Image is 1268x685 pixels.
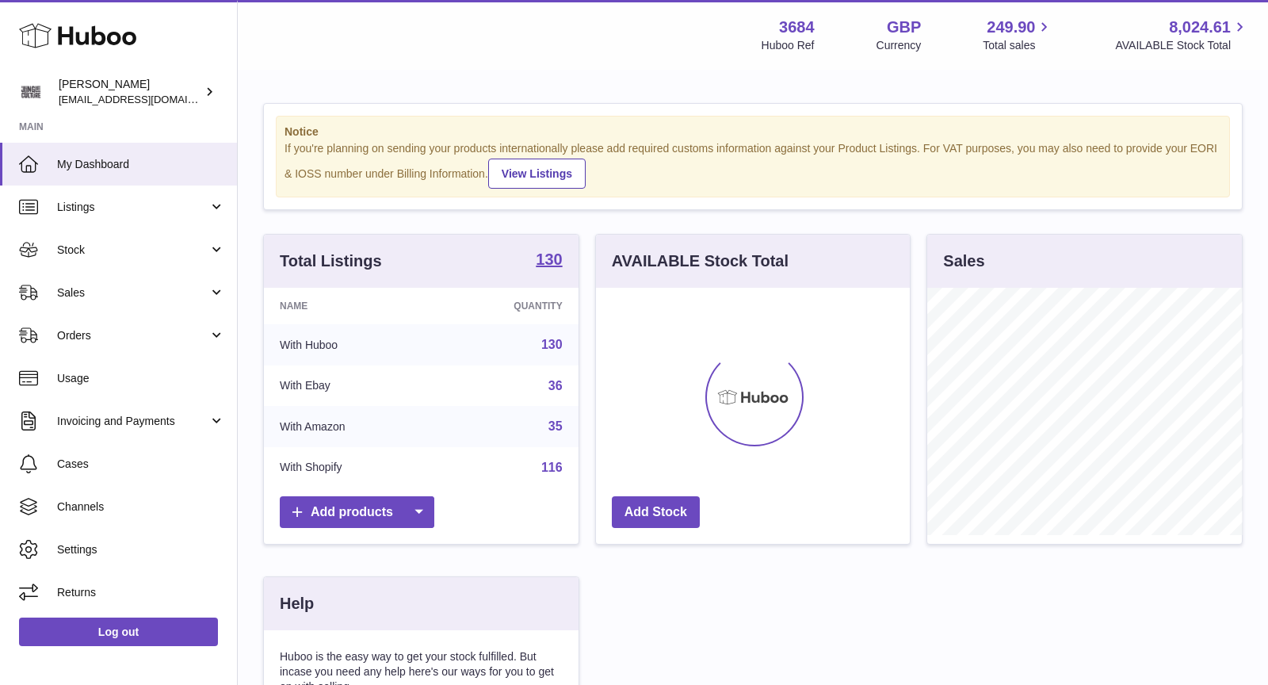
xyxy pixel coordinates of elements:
[57,157,225,172] span: My Dashboard
[762,38,815,53] div: Huboo Ref
[285,124,1221,140] strong: Notice
[1169,17,1231,38] span: 8,024.61
[987,17,1035,38] span: 249.90
[436,288,579,324] th: Quantity
[264,288,436,324] th: Name
[280,593,314,614] h3: Help
[264,365,436,407] td: With Ebay
[280,251,382,272] h3: Total Listings
[541,461,563,474] a: 116
[887,17,921,38] strong: GBP
[19,80,43,104] img: theinternationalventure@gmail.com
[57,457,225,472] span: Cases
[264,406,436,447] td: With Amazon
[541,338,563,351] a: 130
[57,499,225,515] span: Channels
[57,371,225,386] span: Usage
[19,618,218,646] a: Log out
[612,251,789,272] h3: AVAILABLE Stock Total
[1115,17,1249,53] a: 8,024.61 AVAILABLE Stock Total
[57,285,208,300] span: Sales
[264,447,436,488] td: With Shopify
[983,17,1053,53] a: 249.90 Total sales
[983,38,1053,53] span: Total sales
[59,93,233,105] span: [EMAIL_ADDRESS][DOMAIN_NAME]
[280,496,434,529] a: Add products
[1115,38,1249,53] span: AVAILABLE Stock Total
[59,77,201,107] div: [PERSON_NAME]
[57,585,225,600] span: Returns
[612,496,700,529] a: Add Stock
[536,251,562,270] a: 130
[57,414,208,429] span: Invoicing and Payments
[943,251,984,272] h3: Sales
[264,324,436,365] td: With Huboo
[488,159,586,189] a: View Listings
[285,141,1221,189] div: If you're planning on sending your products internationally please add required customs informati...
[548,419,563,433] a: 35
[548,379,563,392] a: 36
[877,38,922,53] div: Currency
[57,328,208,343] span: Orders
[57,200,208,215] span: Listings
[536,251,562,267] strong: 130
[779,17,815,38] strong: 3684
[57,542,225,557] span: Settings
[57,243,208,258] span: Stock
